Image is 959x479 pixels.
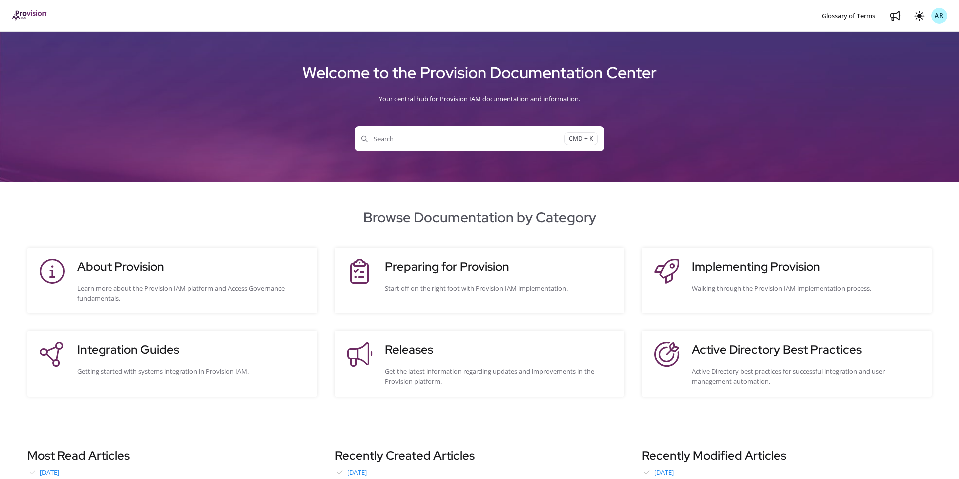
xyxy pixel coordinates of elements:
div: Active Directory best practices for successful integration and user management automation. [692,366,922,386]
div: Walking through the Provision IAM implementation process. [692,283,922,293]
h3: Recently Created Articles [335,447,624,465]
a: Preparing for ProvisionStart off on the right foot with Provision IAM implementation. [345,258,614,303]
a: ReleasesGet the latest information regarding updates and improvements in the Provision platform. [345,341,614,386]
h3: Active Directory Best Practices [692,341,922,359]
div: Your central hub for Provision IAM documentation and information. [12,86,947,111]
div: Getting started with systems integration in Provision IAM. [77,366,307,376]
div: Learn more about the Provision IAM platform and Access Governance fundamentals. [77,283,307,303]
a: Active Directory Best PracticesActive Directory best practices for successful integration and use... [652,341,922,386]
a: Whats new [887,8,903,24]
span: Search [361,134,564,144]
h3: Most Read Articles [27,447,317,465]
h3: Releases [385,341,614,359]
h3: Integration Guides [77,341,307,359]
span: Glossary of Terms [822,11,875,20]
h1: Welcome to the Provision Documentation Center [12,59,947,86]
button: AR [931,8,947,24]
h3: Implementing Provision [692,258,922,276]
a: Implementing ProvisionWalking through the Provision IAM implementation process. [652,258,922,303]
span: CMD + K [564,132,598,146]
a: Integration GuidesGetting started with systems integration in Provision IAM. [37,341,307,386]
a: Project logo [12,10,47,22]
a: About ProvisionLearn more about the Provision IAM platform and Access Governance fundamentals. [37,258,307,303]
div: Get the latest information regarding updates and improvements in the Provision platform. [385,366,614,386]
h2: Browse Documentation by Category [12,207,947,228]
div: Start off on the right foot with Provision IAM implementation. [385,283,614,293]
h3: Recently Modified Articles [642,447,932,465]
button: Theme options [911,8,927,24]
img: brand logo [12,10,47,21]
h3: Preparing for Provision [385,258,614,276]
button: SearchCMD + K [355,126,604,151]
span: AR [935,11,944,21]
h3: About Provision [77,258,307,276]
